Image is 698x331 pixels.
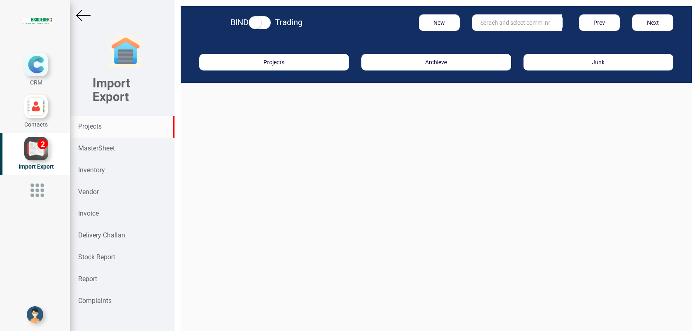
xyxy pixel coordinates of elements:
[230,17,249,27] strong: BIND
[361,54,511,70] button: Archieve
[579,14,620,31] button: Prev
[632,14,673,31] button: Next
[419,14,460,31] button: New
[78,253,115,261] strong: Stock Report
[199,54,349,70] button: Projects
[78,166,105,174] strong: Inventory
[78,188,99,196] strong: Vendor
[275,17,302,27] strong: Trading
[109,35,142,68] img: garage-closed.png
[78,209,99,217] strong: Invoice
[24,121,48,128] span: Contacts
[472,14,562,31] input: Serach and select comm_nr
[37,139,48,149] div: 2
[30,79,42,86] span: CRM
[78,122,102,130] strong: Projects
[78,297,112,305] strong: Complaints
[78,144,115,152] strong: MasterSheet
[78,231,125,239] strong: Delivery Challan
[78,275,97,283] strong: Report
[19,163,54,170] span: Import Export
[93,76,130,104] b: Import Export
[523,54,673,70] button: Junk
